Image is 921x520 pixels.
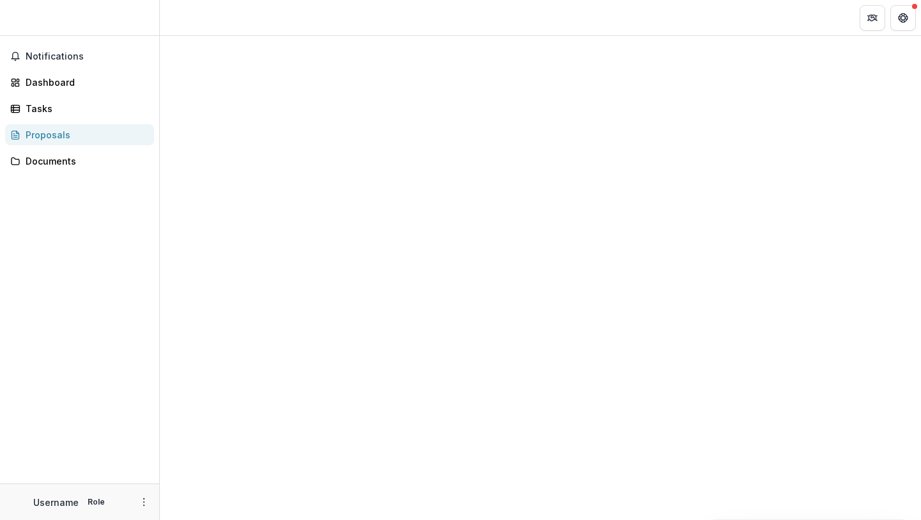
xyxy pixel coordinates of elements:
[890,5,916,31] button: Get Help
[5,98,154,119] a: Tasks
[33,496,79,509] p: Username
[26,76,144,89] div: Dashboard
[26,154,144,168] div: Documents
[5,150,154,172] a: Documents
[26,128,144,142] div: Proposals
[860,5,885,31] button: Partners
[5,124,154,145] a: Proposals
[136,494,152,510] button: More
[26,51,149,62] span: Notifications
[5,46,154,67] button: Notifications
[5,72,154,93] a: Dashboard
[84,496,109,508] p: Role
[26,102,144,115] div: Tasks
